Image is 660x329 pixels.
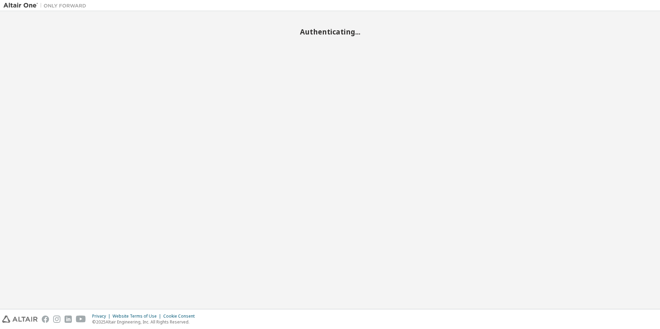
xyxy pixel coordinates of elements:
[163,313,199,319] div: Cookie Consent
[92,313,113,319] div: Privacy
[3,27,657,36] h2: Authenticating...
[42,316,49,323] img: facebook.svg
[53,316,60,323] img: instagram.svg
[65,316,72,323] img: linkedin.svg
[92,319,199,325] p: © 2025 Altair Engineering, Inc. All Rights Reserved.
[76,316,86,323] img: youtube.svg
[2,316,38,323] img: altair_logo.svg
[113,313,163,319] div: Website Terms of Use
[3,2,90,9] img: Altair One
